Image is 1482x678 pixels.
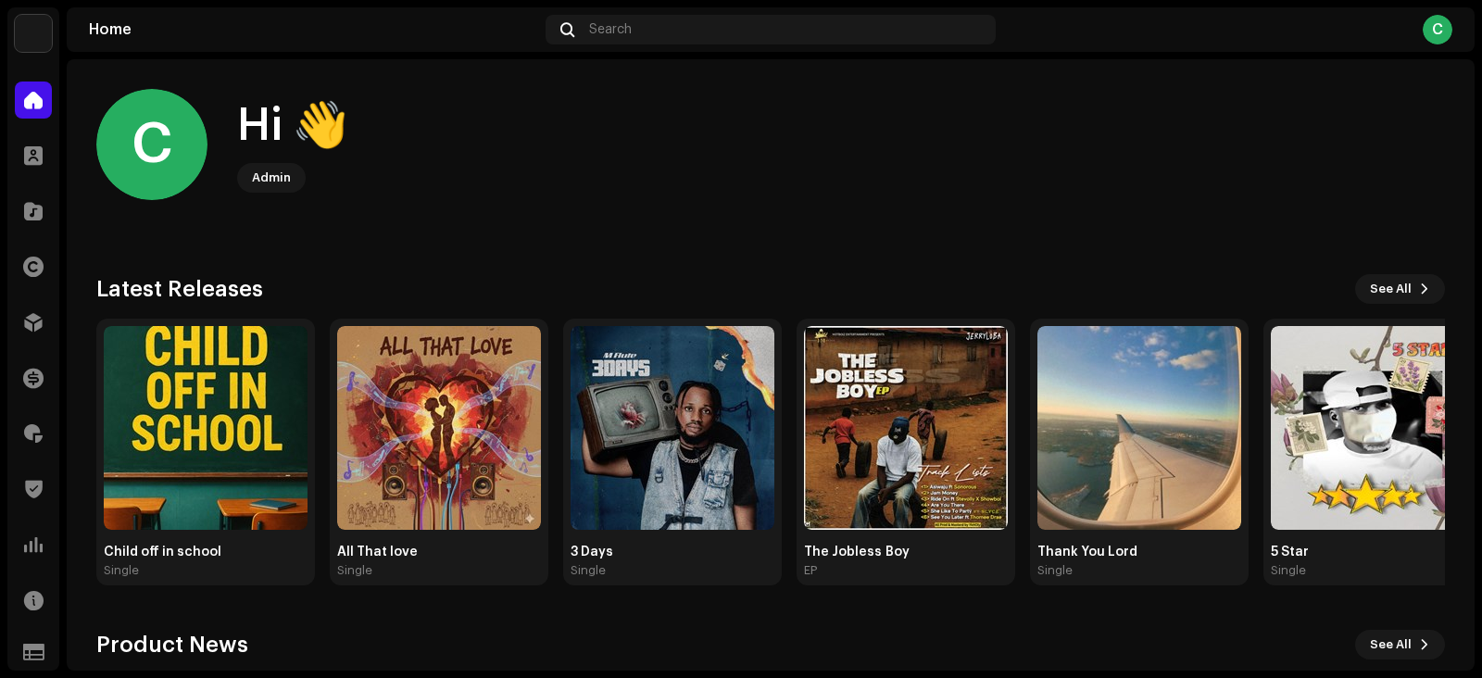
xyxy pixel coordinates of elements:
[337,545,541,559] div: All That love
[104,545,308,559] div: Child off in school
[1037,545,1241,559] div: Thank You Lord
[1271,326,1475,530] img: 8a90d6e0-7a75-40ea-b936-b4ed853e16a3
[252,167,291,189] div: Admin
[1423,15,1452,44] div: C
[1271,563,1306,578] div: Single
[104,326,308,530] img: 50ed422f-175d-47de-9d56-9ae67e3e6966
[571,326,774,530] img: 7c09373f-d983-42a7-b949-2212ada3676d
[1355,630,1445,659] button: See All
[237,96,348,156] div: Hi 👋
[15,15,52,52] img: 786a15c8-434e-4ceb-bd88-990a331f4c12
[96,89,207,200] div: C
[1355,274,1445,304] button: See All
[571,563,606,578] div: Single
[337,563,372,578] div: Single
[337,326,541,530] img: b9398005-8b24-406d-8c61-6fafd13dbf96
[804,545,1008,559] div: The Jobless Boy
[589,22,632,37] span: Search
[104,563,139,578] div: Single
[89,22,538,37] div: Home
[804,563,817,578] div: EP
[571,545,774,559] div: 3 Days
[1037,326,1241,530] img: 4d541a5d-5e07-4586-8314-e4060514bac0
[1037,563,1073,578] div: Single
[96,630,248,659] h3: Product News
[1370,270,1412,308] span: See All
[1370,626,1412,663] span: See All
[1271,545,1475,559] div: 5 Star
[804,326,1008,530] img: c1fea85a-55d3-4762-9196-894a77359dc8
[96,274,263,304] h3: Latest Releases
